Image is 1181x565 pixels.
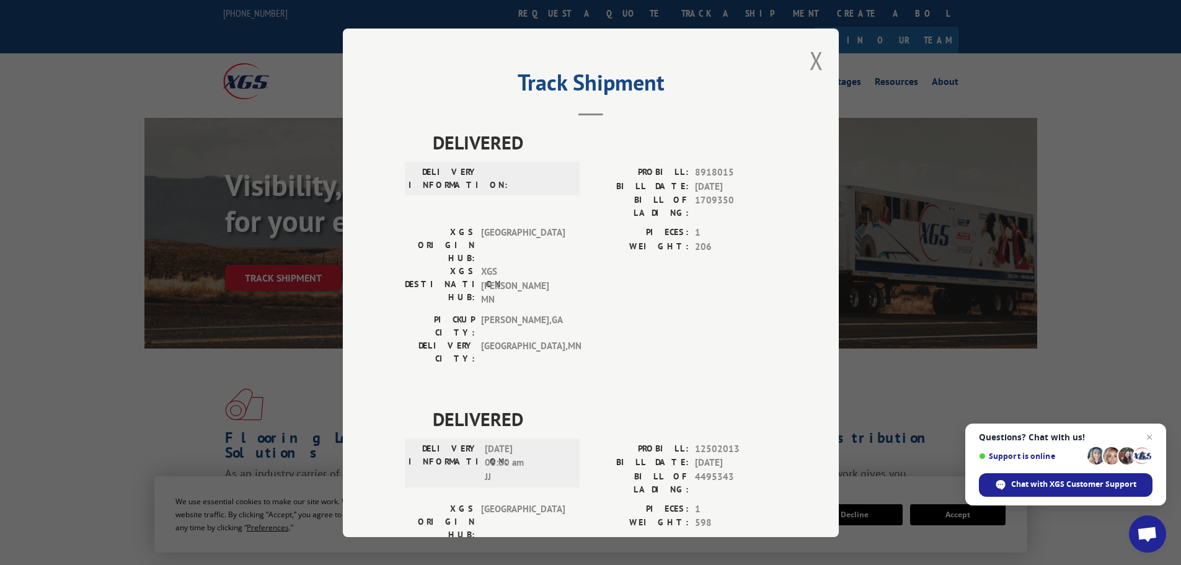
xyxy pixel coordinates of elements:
[481,226,565,265] span: [GEOGRAPHIC_DATA]
[979,473,1152,497] span: Chat with XGS Customer Support
[695,166,777,180] span: 8918015
[1129,515,1166,553] a: Open chat
[695,239,777,254] span: 206
[405,226,475,265] label: XGS ORIGIN HUB:
[433,128,777,156] span: DELIVERED
[433,404,777,432] span: DELIVERED
[1011,479,1136,490] span: Chat with XGS Customer Support
[591,516,689,530] label: WEIGHT:
[481,313,565,339] span: [PERSON_NAME] , GA
[591,179,689,194] label: BILL DATE:
[409,442,479,484] label: DELIVERY INFORMATION:
[591,456,689,470] label: BILL DATE:
[591,469,689,496] label: BILL OF LADING:
[695,226,777,240] span: 1
[810,44,823,77] button: Close modal
[405,502,475,541] label: XGS ORIGIN HUB:
[481,502,565,541] span: [GEOGRAPHIC_DATA]
[695,179,777,194] span: [DATE]
[485,442,568,484] span: [DATE] 06:00 am JJ
[481,339,565,365] span: [GEOGRAPHIC_DATA] , MN
[979,432,1152,442] span: Questions? Chat with us!
[695,469,777,496] span: 4495343
[979,452,1083,461] span: Support is online
[481,265,565,307] span: XGS [PERSON_NAME] MN
[405,74,777,97] h2: Track Shipment
[591,194,689,220] label: BILL OF LADING:
[405,313,475,339] label: PICKUP CITY:
[591,442,689,456] label: PROBILL:
[695,442,777,456] span: 12502013
[591,226,689,240] label: PIECES:
[695,502,777,516] span: 1
[405,339,475,365] label: DELIVERY CITY:
[695,456,777,470] span: [DATE]
[591,166,689,180] label: PROBILL:
[695,194,777,220] span: 1709350
[405,265,475,307] label: XGS DESTINATION HUB:
[591,239,689,254] label: WEIGHT:
[409,166,479,192] label: DELIVERY INFORMATION:
[591,502,689,516] label: PIECES:
[695,516,777,530] span: 598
